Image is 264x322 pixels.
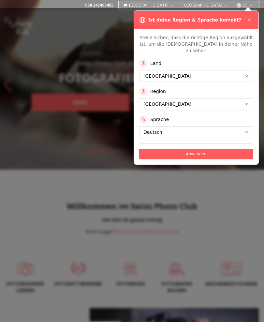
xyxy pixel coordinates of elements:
a: 069 247495455 [85,3,113,8]
button: Anwenden [139,149,253,159]
button: [GEOGRAPHIC_DATA] [180,1,231,9]
button: DE [234,1,256,9]
button: [GEOGRAPHIC_DATA] [121,1,178,9]
label: Region [150,88,166,95]
p: Stelle sicher, dass die richtige Region ausgewählt ist, um die [DEMOGRAPHIC_DATA] in deiner Nähe ... [139,34,253,54]
label: Sprache [150,116,169,123]
label: Land [150,60,161,67]
h3: Ist deine Region & Sprache korrekt? [148,17,241,23]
